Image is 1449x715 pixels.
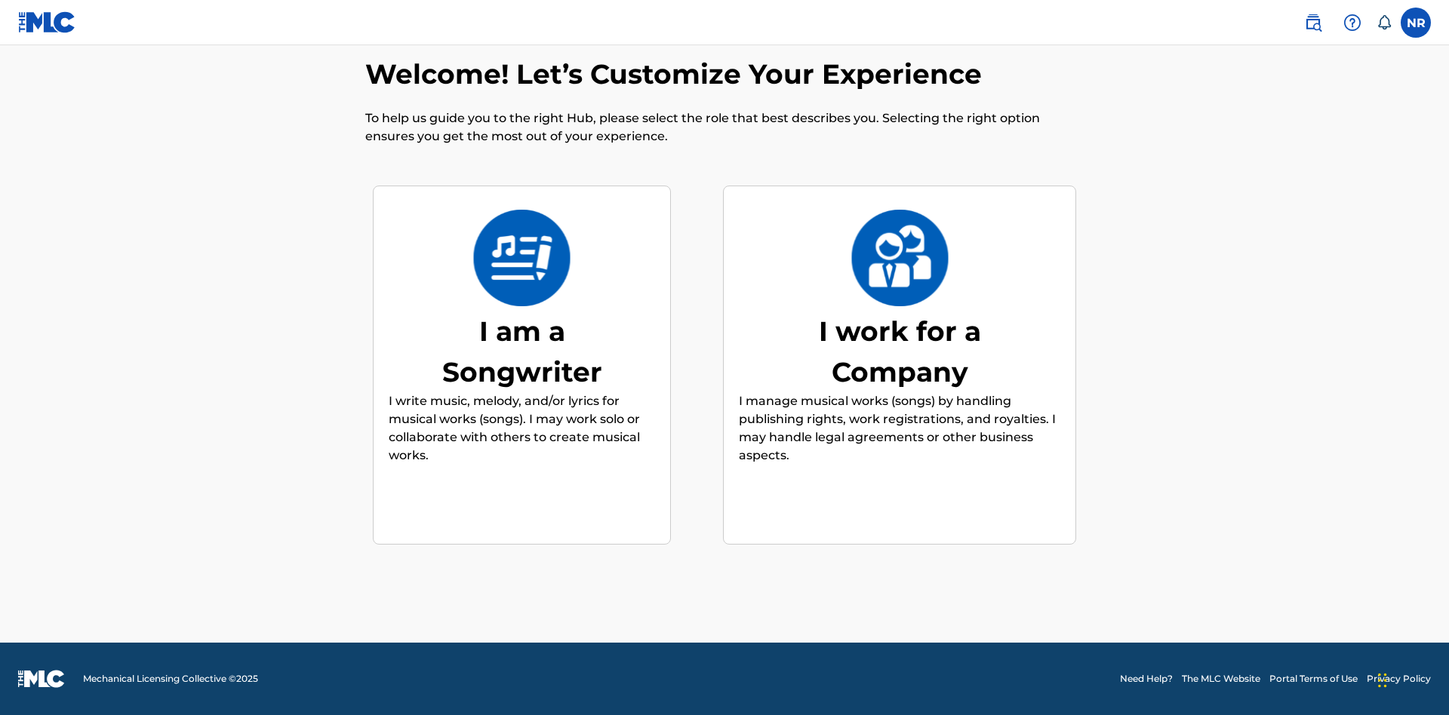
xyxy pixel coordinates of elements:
[472,210,571,306] img: I am a Songwriter
[18,670,65,688] img: logo
[1377,15,1392,30] div: Notifications
[409,311,635,392] div: I am a Songwriter
[18,11,76,33] img: MLC Logo
[1401,8,1431,38] div: User Menu
[373,186,671,545] div: I am a SongwriterI am a SongwriterI write music, melody, and/or lyrics for musical works (songs)....
[389,392,655,465] p: I write music, melody, and/or lyrics for musical works (songs). I may work solo or collaborate wi...
[1182,672,1260,686] a: The MLC Website
[739,392,1060,465] p: I manage musical works (songs) by handling publishing rights, work registrations, and royalties. ...
[1298,8,1328,38] a: Public Search
[1343,14,1361,32] img: help
[1374,643,1449,715] iframe: Chat Widget
[1367,672,1431,686] a: Privacy Policy
[723,186,1076,545] div: I work for a CompanyI work for a CompanyI manage musical works (songs) by handling publishing rig...
[1120,672,1173,686] a: Need Help?
[365,57,989,91] h2: Welcome! Let’s Customize Your Experience
[365,109,1084,146] p: To help us guide you to the right Hub, please select the role that best describes you. Selecting ...
[851,210,949,306] img: I work for a Company
[1378,658,1387,703] div: Drag
[1269,672,1358,686] a: Portal Terms of Use
[786,311,1013,392] div: I work for a Company
[1337,8,1367,38] div: Help
[83,672,258,686] span: Mechanical Licensing Collective © 2025
[1304,14,1322,32] img: search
